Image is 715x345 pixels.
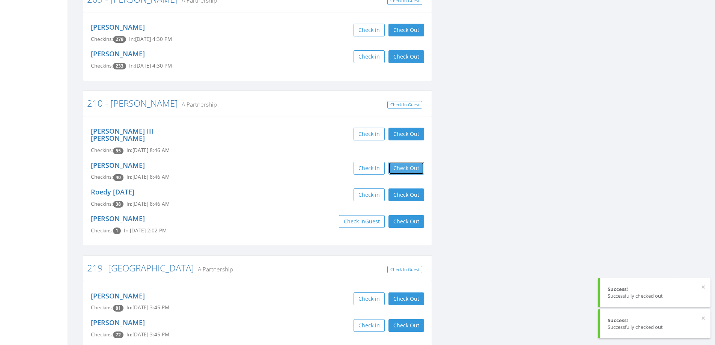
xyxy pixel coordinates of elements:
[91,291,145,300] a: [PERSON_NAME]
[365,218,380,225] span: Guest
[129,62,172,69] span: In: [DATE] 4:30 PM
[387,101,422,109] a: Check In Guest
[388,162,424,175] button: Check Out
[91,227,113,234] span: Checkins:
[354,292,385,305] button: Check in
[91,318,145,327] a: [PERSON_NAME]
[354,50,385,63] button: Check in
[178,100,217,108] small: A Partnership
[113,63,126,69] span: Checkin count
[113,305,123,312] span: Checkin count
[608,286,703,293] div: Success!
[113,331,123,338] span: Checkin count
[91,331,113,338] span: Checkins:
[113,201,123,208] span: Checkin count
[91,161,145,170] a: [PERSON_NAME]
[126,304,169,311] span: In: [DATE] 3:45 PM
[608,292,703,300] div: Successfully checked out
[91,23,145,32] a: [PERSON_NAME]
[91,147,113,154] span: Checkins:
[339,215,385,228] button: Check inGuest
[388,24,424,36] button: Check Out
[354,162,385,175] button: Check in
[388,50,424,63] button: Check Out
[387,266,422,274] a: Check In Guest
[91,304,113,311] span: Checkins:
[91,200,113,207] span: Checkins:
[354,128,385,140] button: Check in
[126,331,169,338] span: In: [DATE] 3:45 PM
[113,227,121,234] span: Checkin count
[388,215,424,228] button: Check Out
[126,173,170,180] span: In: [DATE] 8:46 AM
[354,188,385,201] button: Check in
[354,24,385,36] button: Check in
[113,148,123,154] span: Checkin count
[608,324,703,331] div: Successfully checked out
[113,36,126,43] span: Checkin count
[388,128,424,140] button: Check Out
[124,227,167,234] span: In: [DATE] 2:02 PM
[91,62,113,69] span: Checkins:
[388,319,424,332] button: Check Out
[354,319,385,332] button: Check in
[91,36,113,42] span: Checkins:
[91,214,145,223] a: [PERSON_NAME]
[91,173,113,180] span: Checkins:
[91,49,145,58] a: [PERSON_NAME]
[126,200,170,207] span: In: [DATE] 8:46 AM
[388,292,424,305] button: Check Out
[91,187,134,196] a: Roedy [DATE]
[91,127,154,143] a: [PERSON_NAME] III [PERSON_NAME]
[608,317,703,324] div: Success!
[113,174,123,181] span: Checkin count
[87,262,194,274] a: 219- [GEOGRAPHIC_DATA]
[388,188,424,201] button: Check Out
[126,147,170,154] span: In: [DATE] 8:46 AM
[701,315,705,322] button: ×
[87,97,178,109] a: 210 - [PERSON_NAME]
[194,265,233,273] small: A Partnership
[701,283,705,291] button: ×
[129,36,172,42] span: In: [DATE] 4:30 PM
